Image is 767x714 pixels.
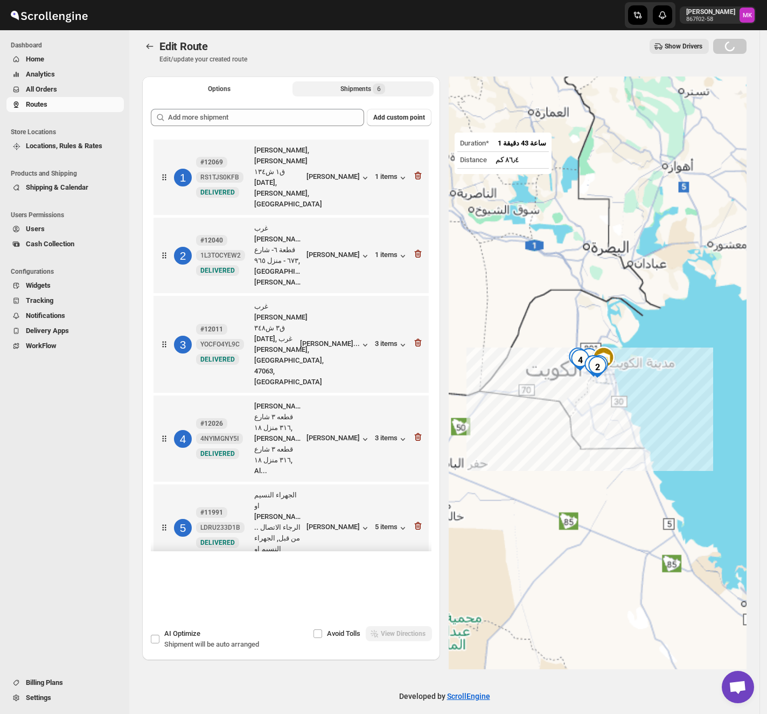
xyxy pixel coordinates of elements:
[587,356,608,378] div: 2
[306,434,371,445] button: [PERSON_NAME]
[583,355,604,377] div: 3
[26,694,51,702] span: Settings
[460,139,489,147] span: Duration*
[200,325,223,333] b: #12011
[154,396,429,482] div: 4#120264NYIMGNY5INewDELIVERED[PERSON_NAME] قطعه ٣ شارع ٣١٦ منزل ١٨, [PERSON_NAME] قطعه ٣ شارع ٣١٦...
[174,169,192,186] div: 1
[300,339,360,348] div: [PERSON_NAME]...
[200,420,223,427] b: #12026
[149,81,290,96] button: All Route Options
[200,267,235,274] span: DELIVERED
[26,311,65,320] span: Notifications
[292,81,434,96] button: Selected Shipments
[375,251,408,261] button: 1 items
[375,172,408,183] button: 1 items
[159,55,247,64] p: Edit/update your created route
[588,355,610,377] div: 1
[200,434,239,443] span: 4NYIMGNY5I
[254,490,302,565] div: الجهراء النسيم او [PERSON_NAME] .. الرجاء الاتصال من قبل, الجهراء النسيم او [PERSON_NAME]...
[722,671,754,703] div: دردشة مفتوحة
[569,349,591,371] div: 4
[26,240,74,248] span: Cash Collection
[26,281,51,289] span: Widgets
[11,169,124,178] span: Products and Shipping
[26,100,47,108] span: Routes
[200,189,235,196] span: DELIVERED
[375,523,408,533] div: 5 items
[6,308,124,323] button: Notifications
[26,327,69,335] span: Delivery Apps
[496,156,519,164] span: ٨٦٫٤ كم
[11,211,124,219] span: Users Permissions
[200,356,235,363] span: DELIVERED
[200,523,240,532] span: LDRU233D1B
[174,247,192,265] div: 2
[200,509,223,516] b: #11991
[6,52,124,67] button: Home
[665,42,702,51] span: Show Drivers
[26,142,102,150] span: Locations, Rules & Rates
[254,223,302,288] div: غرب [PERSON_NAME] قطعة ٦- شارع ٦٧٣ - منزل ٩٦٥, [GEOGRAPHIC_DATA][PERSON_NAME]...
[743,12,752,19] text: MK
[11,267,124,276] span: Configurations
[200,173,239,182] span: RS1TJS0KFB
[306,251,371,261] button: [PERSON_NAME]
[6,180,124,195] button: Shipping & Calendar
[26,70,55,78] span: Analytics
[567,348,589,369] div: 5
[498,139,546,147] span: 1 ساعة 43 دقيقة
[200,539,235,546] span: DELIVERED
[373,113,425,122] span: Add custom point
[6,221,124,237] button: Users
[6,338,124,353] button: WorkFlow
[200,237,223,244] b: #12040
[6,675,124,690] button: Billing Plans
[6,138,124,154] button: Locations, Rules & Rates
[6,82,124,97] button: All Orders
[26,85,57,93] span: All Orders
[164,629,200,637] span: AI Optimize
[208,85,231,93] span: Options
[200,450,235,457] span: DELIVERED
[154,296,429,393] div: 3#12011YOCFO4YL9CNewDELIVEREDغرب [PERSON_NAME] ق٣ ش٣٤٨ [DATE], غرب [PERSON_NAME], [GEOGRAPHIC_DAT...
[200,340,240,349] span: YOCFO4YL9C
[26,183,88,191] span: Shipping & Calendar
[164,640,259,648] span: Shipment will be auto arranged
[6,690,124,705] button: Settings
[11,128,124,136] span: Store Locations
[9,2,89,29] img: ScrollEngine
[159,40,208,53] span: Edit Route
[6,323,124,338] button: Delivery Apps
[306,523,371,533] button: [PERSON_NAME]
[686,8,735,16] p: [PERSON_NAME]
[377,85,381,93] span: 6
[680,6,756,24] button: User menu
[6,97,124,112] button: Routes
[26,296,53,304] span: Tracking
[254,301,296,387] div: غرب [PERSON_NAME] ق٣ ش٣٤٨ [DATE], غرب [PERSON_NAME], [GEOGRAPHIC_DATA], 47063, [GEOGRAPHIC_DATA]
[375,434,408,445] button: 3 items
[142,100,440,556] div: Selected Shipments
[26,55,44,63] span: Home
[6,293,124,308] button: Tracking
[399,691,490,702] p: Developed by
[375,339,408,350] div: 3 items
[740,8,755,23] span: Mostafa Khalifa
[254,401,302,476] div: [PERSON_NAME] قطعه ٣ شارع ٣١٦ منزل ١٨, [PERSON_NAME] قطعه ٣ شارع ٣١٦ منزل ١٨, Al...
[6,237,124,252] button: Cash Collection
[154,140,429,215] div: 1#12069RS1TJS0KFBNewDELIVERED[PERSON_NAME], [PERSON_NAME] ق١ ش١٣٤ [DATE], [PERSON_NAME], [GEOGRAP...
[174,519,192,537] div: 5
[11,41,124,50] span: Dashboard
[154,484,429,571] div: 5#11991LDRU233D1BNewDELIVEREDالجهراء النسيم او [PERSON_NAME] .. الرجاء الاتصال من قبل, الجهراء ال...
[200,158,223,166] b: #12069
[26,678,63,687] span: Billing Plans
[174,430,192,448] div: 4
[340,84,385,94] div: Shipments
[142,39,157,54] button: Routes
[154,218,429,293] div: 2#120401L3TOCYEW2NewDELIVEREDغرب [PERSON_NAME] قطعة ٦- شارع ٦٧٣ - منزل ٩٦٥, [GEOGRAPHIC_DATA][PER...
